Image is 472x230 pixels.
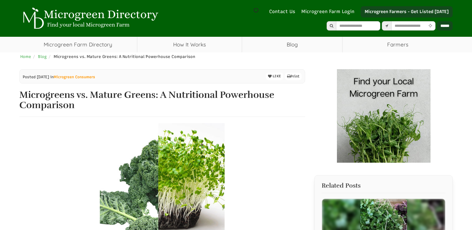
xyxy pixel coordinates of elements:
img: Banner Ad [337,69,431,163]
span: in [50,74,95,80]
a: How It Works [137,37,242,52]
a: Microgreen Farm Directory [19,37,137,52]
a: Blog [242,37,342,52]
a: Blog [38,54,47,59]
a: Microgreen Farmers - Get Listed [DATE] [361,6,453,17]
i: Use Current Location [427,24,434,28]
span: LIKE [272,74,281,78]
a: Print [285,73,302,80]
a: Home [20,54,31,59]
button: LIKE [266,73,283,80]
img: Microgreen Directory [19,7,160,29]
a: Microgreen Farm Login [301,8,358,15]
span: Posted [23,75,36,79]
h1: Microgreens vs. Mature Greens: A Nutritional Powerhouse Comparison [19,90,305,110]
h2: Related Posts [322,182,445,189]
a: Contact Us [266,8,298,15]
span: Farmers [343,37,453,52]
span: [DATE] [37,75,49,79]
a: Microgreen Consumers [54,75,95,79]
span: Microgreens vs. Mature Greens: A Nutritional Powerhouse Comparison [54,54,195,59]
